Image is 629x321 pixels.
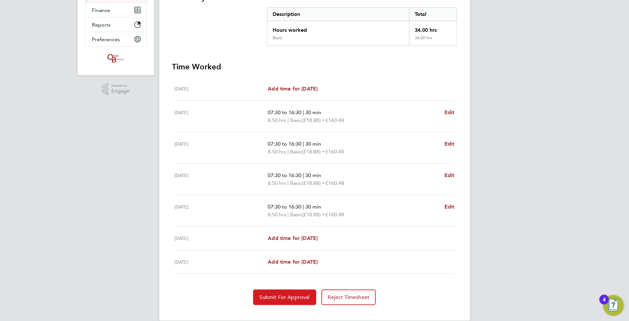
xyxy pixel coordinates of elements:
[268,117,286,123] span: 8.50 hrs
[268,259,318,265] span: Add time for [DATE]
[267,8,410,21] div: Description
[268,204,301,210] span: 07:30 to 16:30
[268,235,318,241] span: Add time for [DATE]
[302,149,325,155] span: (£18.88) =
[287,149,289,155] span: |
[106,53,125,64] img: oneillandbrennan-logo-retina.png
[444,172,455,178] span: Edit
[253,290,316,305] button: Submit For Approval
[325,180,344,186] span: £160.48
[321,290,376,305] button: Reject Timesheet
[268,141,301,147] span: 07:30 to 16:30
[287,180,289,186] span: |
[273,35,282,41] div: Basic
[302,117,325,123] span: (£18.88) =
[325,117,344,123] span: £160.48
[260,294,310,301] span: Submit For Approval
[290,179,302,187] span: Basic
[305,172,321,178] span: 30 min
[175,85,268,93] div: [DATE]
[328,294,370,301] span: Reject Timesheet
[175,203,268,219] div: [DATE]
[603,300,606,308] div: 4
[86,18,146,32] button: Reports
[444,172,455,179] a: Edit
[303,172,304,178] span: |
[175,109,268,124] div: [DATE]
[86,32,146,46] button: Preferences
[268,172,301,178] span: 07:30 to 16:30
[444,141,455,147] span: Edit
[268,109,301,115] span: 07:30 to 16:30
[268,180,286,186] span: 8.50 hrs
[444,203,455,211] a: Edit
[111,89,129,94] span: Engage
[303,204,304,210] span: |
[175,172,268,187] div: [DATE]
[85,53,146,64] a: Go to home page
[287,211,289,218] span: |
[86,3,146,17] button: Finance
[92,7,110,13] span: Finance
[268,86,318,92] span: Add time for [DATE]
[444,109,455,115] span: Edit
[444,140,455,148] a: Edit
[290,116,302,124] span: Basic
[175,140,268,156] div: [DATE]
[409,21,456,35] div: 34.00 hrs
[325,211,344,218] span: £160.48
[267,7,457,46] div: Summary
[268,85,318,93] a: Add time for [DATE]
[268,258,318,266] a: Add time for [DATE]
[302,211,325,218] span: (£18.88) =
[267,21,410,35] div: Hours worked
[305,141,321,147] span: 30 min
[303,109,304,115] span: |
[409,8,456,21] div: Total
[92,22,111,28] span: Reports
[302,180,325,186] span: (£18.88) =
[92,36,120,42] span: Preferences
[268,149,286,155] span: 8.50 hrs
[444,109,455,116] a: Edit
[290,211,302,219] span: Basic
[305,204,321,210] span: 30 min
[287,117,289,123] span: |
[175,234,268,242] div: [DATE]
[268,234,318,242] a: Add time for [DATE]
[603,295,624,316] button: Open Resource Center, 4 new notifications
[409,35,456,46] div: 34.00 hrs
[290,148,302,156] span: Basic
[172,62,457,72] h3: Time Worked
[444,204,455,210] span: Edit
[303,141,304,147] span: |
[175,258,268,266] div: [DATE]
[111,83,129,89] span: Powered by
[305,109,321,115] span: 30 min
[325,149,344,155] span: £160.48
[102,83,129,95] a: Powered byEngage
[268,211,286,218] span: 8.50 hrs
